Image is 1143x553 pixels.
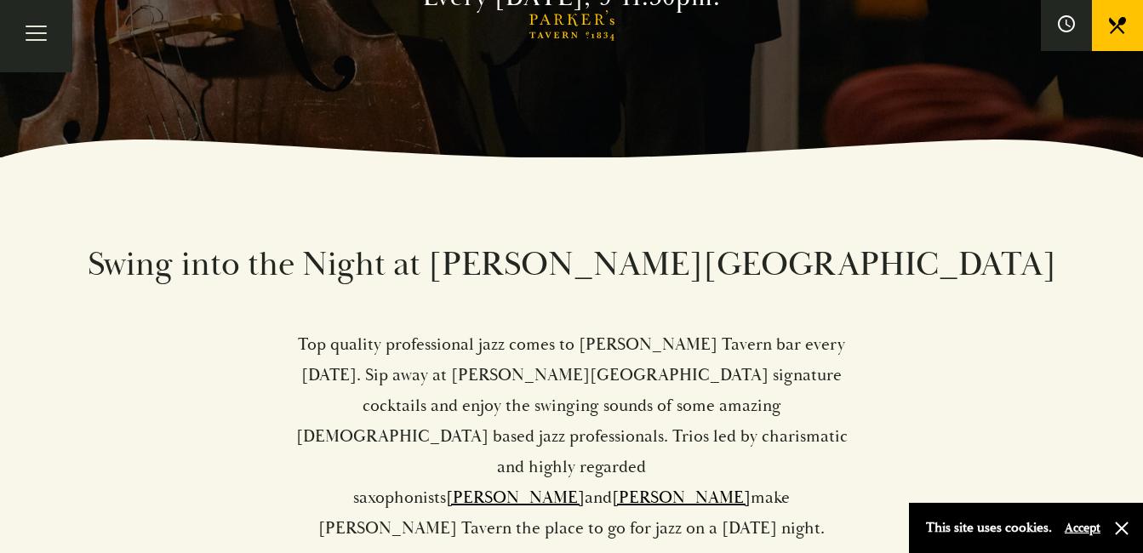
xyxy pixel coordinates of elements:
h2: Swing into the Night at [PERSON_NAME][GEOGRAPHIC_DATA] [87,242,1057,287]
button: Close and accept [1113,520,1130,537]
button: Accept [1065,520,1100,536]
a: [PERSON_NAME] [612,487,751,508]
p: Top quality professional jazz comes to [PERSON_NAME] Tavern bar every [DATE]. Sip away at [PERSON... [294,329,850,544]
p: This site uses cookies. [926,516,1052,540]
a: [PERSON_NAME] [446,487,585,508]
